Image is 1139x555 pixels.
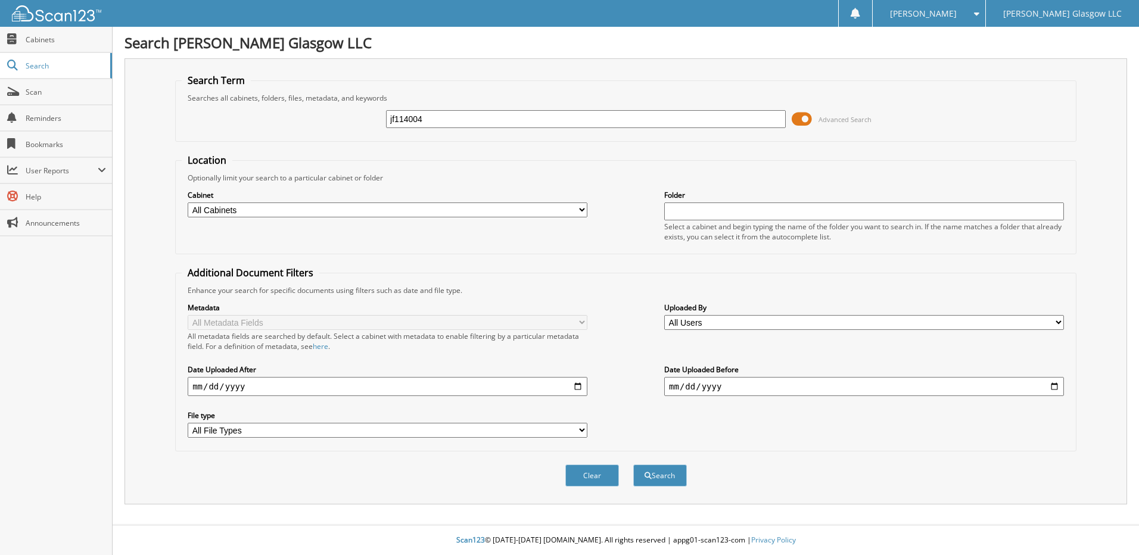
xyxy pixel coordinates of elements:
[890,10,957,17] span: [PERSON_NAME]
[12,5,101,21] img: scan123-logo-white.svg
[26,139,106,149] span: Bookmarks
[1003,10,1122,17] span: [PERSON_NAME] Glasgow LLC
[182,285,1070,295] div: Enhance your search for specific documents using filters such as date and file type.
[188,303,587,313] label: Metadata
[26,113,106,123] span: Reminders
[182,173,1070,183] div: Optionally limit your search to a particular cabinet or folder
[26,192,106,202] span: Help
[182,93,1070,103] div: Searches all cabinets, folders, files, metadata, and keywords
[633,464,687,487] button: Search
[664,190,1064,200] label: Folder
[26,35,106,45] span: Cabinets
[182,266,319,279] legend: Additional Document Filters
[565,464,619,487] button: Clear
[751,535,796,545] a: Privacy Policy
[1079,498,1139,555] iframe: Chat Widget
[113,526,1139,555] div: © [DATE]-[DATE] [DOMAIN_NAME]. All rights reserved | appg01-scan123-com |
[188,190,587,200] label: Cabinet
[664,303,1064,313] label: Uploaded By
[188,364,587,375] label: Date Uploaded After
[26,87,106,97] span: Scan
[819,115,872,124] span: Advanced Search
[664,377,1064,396] input: end
[125,33,1127,52] h1: Search [PERSON_NAME] Glasgow LLC
[26,166,98,176] span: User Reports
[26,61,104,71] span: Search
[182,154,232,167] legend: Location
[188,410,587,420] label: File type
[188,377,587,396] input: start
[313,341,328,351] a: here
[456,535,485,545] span: Scan123
[188,331,587,351] div: All metadata fields are searched by default. Select a cabinet with metadata to enable filtering b...
[664,222,1064,242] div: Select a cabinet and begin typing the name of the folder you want to search in. If the name match...
[182,74,251,87] legend: Search Term
[26,218,106,228] span: Announcements
[664,364,1064,375] label: Date Uploaded Before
